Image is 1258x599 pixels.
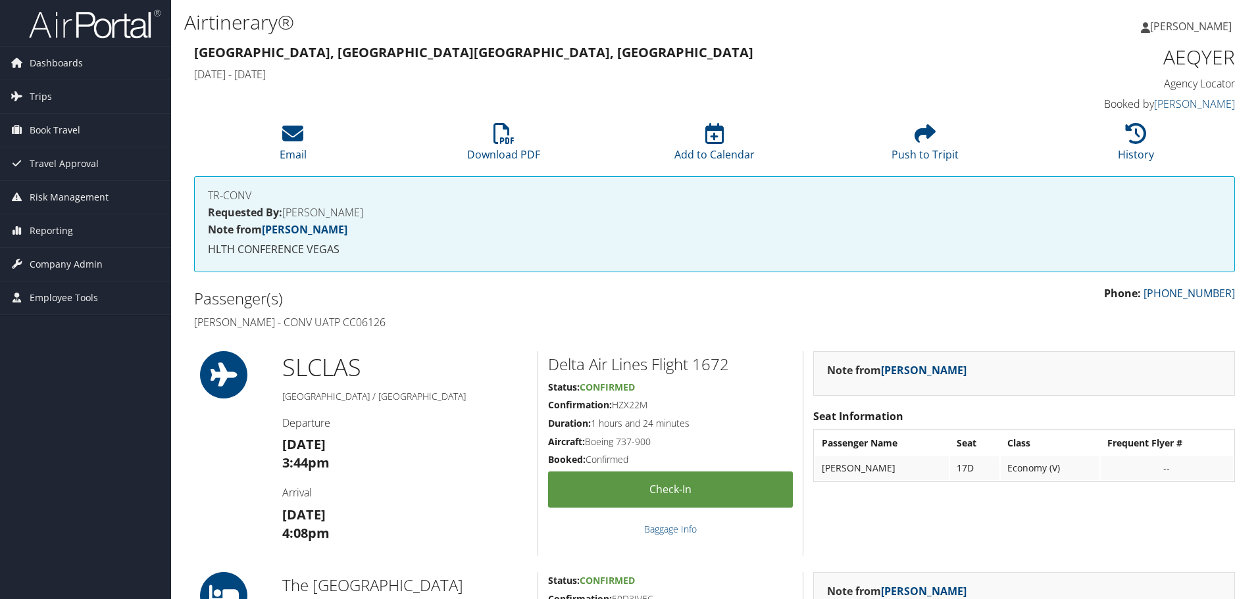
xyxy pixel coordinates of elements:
[990,43,1235,71] h1: AEQYER
[548,574,580,587] strong: Status:
[282,574,528,596] h2: The [GEOGRAPHIC_DATA]
[1001,431,1099,455] th: Class
[208,241,1221,258] p: HLTH CONFERENCE VEGAS
[950,431,999,455] th: Seat
[827,363,967,377] strong: Note from
[194,43,753,61] strong: [GEOGRAPHIC_DATA], [GEOGRAPHIC_DATA] [GEOGRAPHIC_DATA], [GEOGRAPHIC_DATA]
[208,205,282,220] strong: Requested By:
[674,130,755,162] a: Add to Calendar
[548,353,793,375] h2: Delta Air Lines Flight 1672
[1154,97,1235,111] a: [PERSON_NAME]
[282,506,326,523] strong: [DATE]
[548,435,793,448] h5: Boeing 737-900
[548,471,793,508] a: Check-in
[548,435,585,448] strong: Aircraft:
[208,207,1221,218] h4: [PERSON_NAME]
[30,281,98,314] span: Employee Tools
[548,453,793,466] h5: Confirmed
[194,315,705,329] h4: [PERSON_NAME] - CONV UATP CC06126
[580,574,635,587] span: Confirmed
[881,584,967,598] a: [PERSON_NAME]
[644,523,697,535] a: Baggage Info
[30,147,99,180] span: Travel Approval
[827,584,967,598] strong: Note from
[1141,7,1245,46] a: [PERSON_NAME]
[29,9,161,39] img: airportal-logo.png
[282,351,528,384] h1: SLC LAS
[208,190,1221,201] h4: TR-CONV
[1001,456,1099,480] td: Economy (V)
[990,76,1235,91] h4: Agency Locator
[262,222,347,237] a: [PERSON_NAME]
[282,435,326,453] strong: [DATE]
[950,456,999,480] td: 17D
[813,409,903,423] strong: Seat Information
[881,363,967,377] a: [PERSON_NAME]
[548,398,612,411] strong: Confirmation:
[548,417,591,429] strong: Duration:
[30,214,73,247] span: Reporting
[548,398,793,412] h5: HZX22M
[548,381,580,393] strong: Status:
[282,524,330,542] strong: 4:08pm
[30,114,80,147] span: Book Travel
[580,381,635,393] span: Confirmed
[1118,130,1154,162] a: History
[1107,462,1226,474] div: --
[30,181,109,214] span: Risk Management
[1150,19,1232,34] span: [PERSON_NAME]
[282,416,528,430] h4: Departure
[467,130,540,162] a: Download PDF
[1104,286,1141,300] strong: Phone:
[194,67,970,82] h4: [DATE] - [DATE]
[1101,431,1233,455] th: Frequent Flyer #
[194,287,705,310] h2: Passenger(s)
[30,80,52,113] span: Trips
[815,431,949,455] th: Passenger Name
[548,453,586,466] strong: Booked:
[1144,286,1235,300] a: [PHONE_NUMBER]
[282,485,528,500] h4: Arrival
[30,248,103,281] span: Company Admin
[892,130,959,162] a: Push to Tripit
[208,222,347,237] strong: Note from
[280,130,307,162] a: Email
[990,97,1235,111] h4: Booked by
[282,454,330,471] strong: 3:44pm
[30,47,83,80] span: Dashboards
[815,456,949,480] td: [PERSON_NAME]
[184,9,892,36] h1: Airtinerary®
[548,417,793,430] h5: 1 hours and 24 minutes
[282,390,528,403] h5: [GEOGRAPHIC_DATA] / [GEOGRAPHIC_DATA]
